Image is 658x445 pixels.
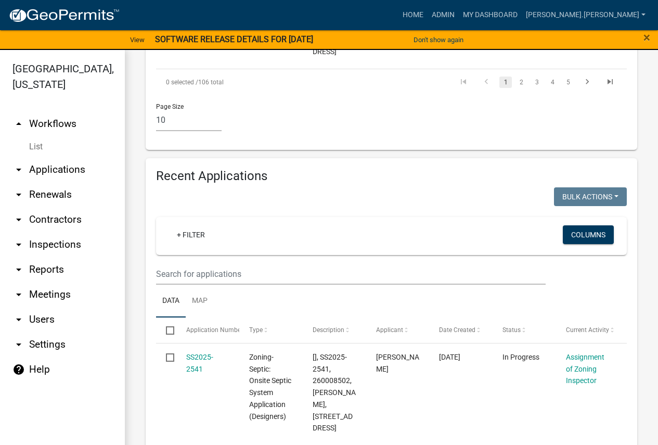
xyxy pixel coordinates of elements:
a: Home [398,5,428,25]
a: My Dashboard [459,5,522,25]
a: 3 [531,77,543,88]
button: Don't show again [409,31,468,48]
li: page 2 [513,73,529,91]
input: Search for applications [156,263,546,285]
span: Status [502,326,521,334]
datatable-header-cell: Select [156,317,176,342]
datatable-header-cell: Current Activity [556,317,619,342]
span: Abby Johnson [376,353,419,373]
a: go to last page [600,77,620,88]
datatable-header-cell: Date Created [429,317,493,342]
a: go to next page [577,77,597,88]
span: × [643,30,650,45]
span: In Progress [502,353,539,361]
a: View [126,31,149,48]
li: page 5 [560,73,576,91]
i: arrow_drop_down [12,238,25,251]
i: arrow_drop_down [12,163,25,176]
datatable-header-cell: Type [239,317,303,342]
datatable-header-cell: Applicant [366,317,429,342]
a: Data [156,285,186,318]
span: [], SS2025-2541, 260008502, ABBY JOHNSON, 58899 CO RD 136 [313,353,356,433]
a: 4 [546,77,559,88]
i: arrow_drop_down [12,313,25,326]
span: Type [249,326,263,334]
span: Application Number [186,326,243,334]
i: arrow_drop_down [12,263,25,276]
i: arrow_drop_up [12,118,25,130]
span: Date Created [439,326,475,334]
button: Close [643,31,650,44]
span: Applicant [376,326,403,334]
i: arrow_drop_down [12,188,25,201]
a: Admin [428,5,459,25]
datatable-header-cell: Description [303,317,366,342]
a: Assignment of Zoning Inspector [566,353,604,385]
a: 1 [499,77,512,88]
a: + Filter [169,225,213,244]
a: 2 [515,77,527,88]
span: Current Activity [566,326,609,334]
span: 09/25/2025 [439,353,460,361]
span: 0 selected / [166,79,198,86]
li: page 4 [545,73,560,91]
button: Bulk Actions [554,187,627,206]
span: Zoning-Septic: Onsite Septic System Application (Designers) [249,353,291,421]
div: 106 total [156,69,341,95]
a: go to first page [454,77,473,88]
li: page 3 [529,73,545,91]
strong: SOFTWARE RELEASE DETAILS FOR [DATE] [155,34,313,44]
a: [PERSON_NAME].[PERSON_NAME] [522,5,650,25]
a: SS2025-2541 [186,353,213,373]
datatable-header-cell: Status [493,317,556,342]
i: arrow_drop_down [12,288,25,301]
li: page 1 [498,73,513,91]
button: Columns [563,225,614,244]
a: 5 [562,77,574,88]
i: arrow_drop_down [12,213,25,226]
i: help [12,363,25,376]
h4: Recent Applications [156,169,627,184]
datatable-header-cell: Application Number [176,317,239,342]
a: go to previous page [476,77,496,88]
span: Description [313,326,344,334]
i: arrow_drop_down [12,338,25,351]
a: Map [186,285,214,318]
